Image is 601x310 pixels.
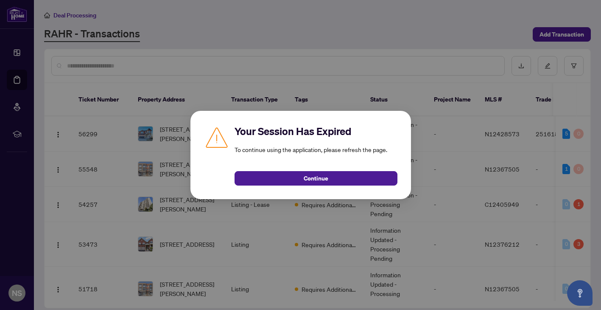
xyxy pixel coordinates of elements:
[235,124,397,138] h2: Your Session Has Expired
[235,124,397,186] div: To continue using the application, please refresh the page.
[304,172,328,185] span: Continue
[567,280,593,306] button: Open asap
[204,124,229,150] img: Caution icon
[235,171,397,186] button: Continue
